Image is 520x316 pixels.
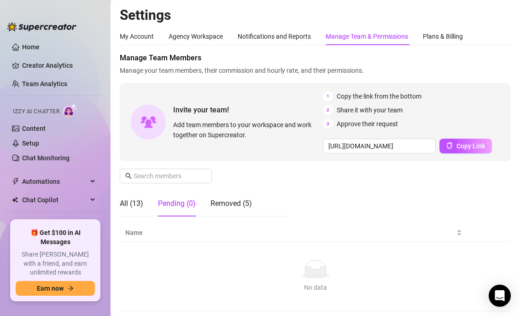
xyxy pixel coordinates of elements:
[7,22,76,31] img: logo-BBDzfeDw.svg
[337,119,398,129] span: Approve their request
[326,31,408,41] div: Manage Team & Permissions
[173,120,319,140] span: Add team members to your workspace and work together on Supercreator.
[489,285,511,307] div: Open Intercom Messenger
[22,140,39,147] a: Setup
[423,31,463,41] div: Plans & Billing
[337,105,403,115] span: Share it with your team
[63,104,77,117] img: AI Chatter
[129,282,502,293] div: No data
[173,104,323,116] span: Invite your team!
[120,6,511,24] h2: Settings
[439,139,492,153] button: Copy Link
[323,91,333,101] span: 1
[16,228,95,246] span: 🎁 Get $100 in AI Messages
[12,178,19,185] span: thunderbolt
[238,31,311,41] div: Notifications and Reports
[37,285,64,292] span: Earn now
[446,142,453,149] span: copy
[120,198,143,209] div: All (13)
[120,31,154,41] div: My Account
[22,193,88,207] span: Chat Copilot
[22,125,46,132] a: Content
[456,142,485,150] span: Copy Link
[13,107,59,116] span: Izzy AI Chatter
[158,198,196,209] div: Pending (0)
[120,53,511,64] span: Manage Team Members
[323,105,333,115] span: 2
[125,173,132,179] span: search
[120,224,467,242] th: Name
[210,198,252,209] div: Removed (5)
[323,119,333,129] span: 3
[22,43,40,51] a: Home
[22,80,67,88] a: Team Analytics
[16,250,95,277] span: Share [PERSON_NAME] with a friend, and earn unlimited rewards
[169,31,223,41] div: Agency Workspace
[125,228,455,238] span: Name
[16,281,95,296] button: Earn nowarrow-right
[12,197,18,203] img: Chat Copilot
[337,91,421,101] span: Copy the link from the bottom
[22,174,88,189] span: Automations
[67,285,74,292] span: arrow-right
[22,58,96,73] a: Creator Analytics
[22,154,70,162] a: Chat Monitoring
[120,65,511,76] span: Manage your team members, their commission and hourly rate, and their permissions.
[134,171,199,181] input: Search members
